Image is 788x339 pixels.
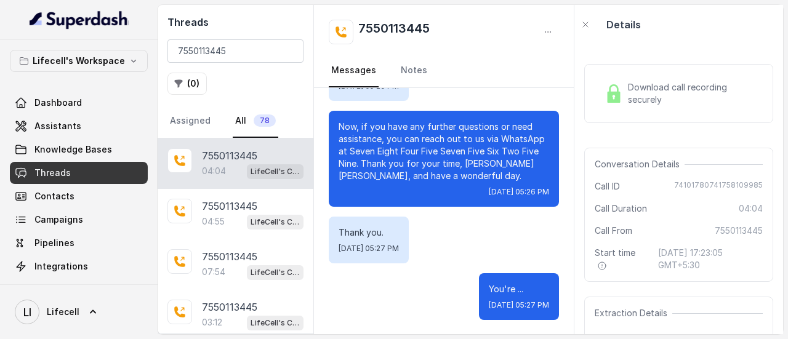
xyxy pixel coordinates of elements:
p: 03:12 [202,316,222,329]
p: 7550113445 [202,300,257,314]
a: Knowledge Bases [10,138,148,161]
p: 07:54 [202,266,225,278]
p: LifeCell's Call Assistant [251,216,300,228]
span: Extraction Details [595,307,672,319]
button: Lifecell's Workspace [10,50,148,72]
p: 7550113445 [202,249,257,264]
span: [DATE] 17:23:05 GMT+5:30 [658,247,763,271]
span: Contacts [34,190,74,202]
p: 7550113445 [202,148,257,163]
a: All78 [233,105,278,138]
span: Download call recording securely [628,81,758,106]
span: Lifecell [47,306,79,318]
span: [DATE] 05:27 PM [489,300,549,310]
span: Start time [595,247,648,271]
span: Pipelines [34,237,74,249]
a: Integrations [10,255,148,277]
p: LifeCell's Call Assistant [251,266,300,279]
text: LI [23,306,31,319]
span: [DATE] 05:26 PM [489,187,549,197]
span: Call Duration [595,202,647,215]
p: LifeCell's Call Assistant [251,166,300,178]
p: Lifecell's Workspace [33,54,125,68]
a: Notes [398,54,430,87]
span: Dashboard [34,97,82,109]
a: Pipelines [10,232,148,254]
span: Campaigns [34,213,83,226]
span: 04:04 [739,202,763,215]
a: Contacts [10,185,148,207]
p: Now, if you have any further questions or need assistance, you can reach out to us via WhatsApp a... [339,121,549,182]
span: Knowledge Bases [34,143,112,156]
a: Assigned [167,105,213,138]
a: Lifecell [10,295,148,329]
p: Details [606,17,641,32]
p: LifeCell's Call Assistant [251,317,300,329]
a: Dashboard [10,92,148,114]
p: 7550113445 [202,199,257,213]
p: 04:55 [202,215,225,228]
a: API Settings [10,279,148,301]
a: Assistants [10,115,148,137]
span: API Settings [34,284,88,296]
p: 04:04 [202,165,226,177]
button: (0) [167,73,207,95]
h2: Threads [167,15,304,30]
p: You're ... [489,283,549,295]
a: Messages [329,54,379,87]
input: Search by Call ID or Phone Number [167,39,304,63]
span: 7550113445 [715,225,763,237]
nav: Tabs [329,54,559,87]
a: Campaigns [10,209,148,231]
span: Threads [34,167,71,179]
img: Lock Icon [605,84,623,103]
nav: Tabs [167,105,304,138]
span: [DATE] 05:27 PM [339,244,399,253]
a: Threads [10,162,148,184]
img: light.svg [30,10,129,30]
span: Assistants [34,120,81,132]
h2: 7550113445 [358,20,430,44]
span: Integrations [34,260,88,273]
span: Call ID [595,180,620,193]
span: 78 [254,114,276,127]
p: Thank you. [339,226,399,239]
span: 74101780741758109985 [674,180,763,193]
span: Conversation Details [595,158,685,170]
span: Call From [595,225,632,237]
